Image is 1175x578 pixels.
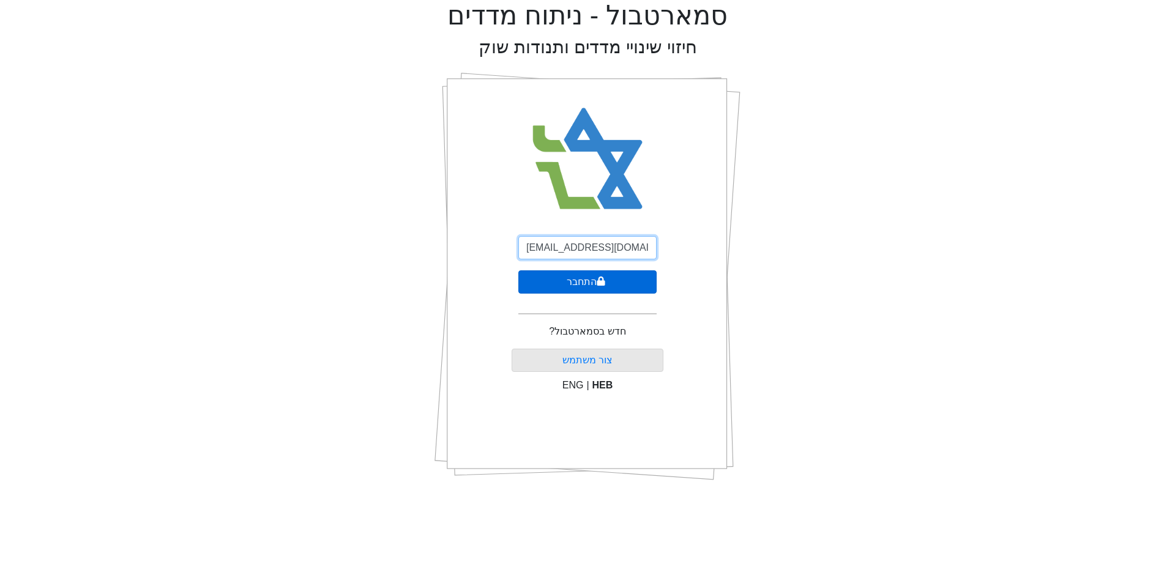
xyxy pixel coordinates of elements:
[512,349,664,372] button: צור משתמש
[518,236,657,259] input: אימייל
[586,380,589,390] span: |
[479,37,697,58] h2: חיזוי שינויי מדדים ותנודות שוק
[562,355,613,365] a: צור משתמש
[521,92,654,226] img: Smart Bull
[562,380,584,390] span: ENG
[518,270,657,294] button: התחבר
[592,380,613,390] span: HEB
[549,324,625,339] p: חדש בסמארטבול?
